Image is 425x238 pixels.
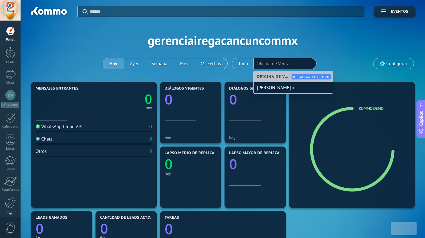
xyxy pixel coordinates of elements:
[165,151,215,155] span: Lapso medio de réplica
[103,58,124,69] button: Hoy
[229,135,281,140] div: hoy
[374,6,416,17] button: Eventos
[165,90,173,109] text: 0
[386,61,407,66] span: Configurar
[391,9,408,14] span: Eventos
[36,136,53,142] div: Chats
[165,171,217,176] div: hoy
[257,74,293,79] span: Oficina de Venta
[36,124,40,128] img: WhatsApp Cloud API
[146,106,152,110] div: hoy
[229,90,237,109] text: 0
[100,216,157,220] span: Cantidad de leads activos
[359,106,384,111] a: Kommo Demo
[36,86,79,91] span: Mensajes entrantes
[165,86,204,91] span: Diálogos vigentes
[254,58,302,69] button: Elija un usuarioOficina de Venta
[94,90,152,108] a: 0
[149,124,152,130] div: 0
[165,154,173,173] text: 0
[36,148,47,154] div: Otros
[100,219,108,238] text: 0
[36,137,40,141] img: Chats
[229,151,280,155] span: Lapso mayor de réplica
[36,124,83,130] div: WhatsApp Cloud API
[1,147,20,151] div: Listas
[145,58,174,69] button: Semana
[1,81,20,85] div: Chats
[1,60,20,65] div: Leads
[194,58,227,69] button: Fechas
[1,167,20,172] div: Correo
[232,58,255,69] button: Todo
[1,102,19,108] div: WhatsApp
[149,148,152,154] div: 0
[254,82,333,93] div: [PERSON_NAME]
[165,135,217,140] div: hoy
[36,216,68,220] span: Leads ganados
[293,75,330,79] span: Resaltar el grupo
[36,219,88,238] a: 0
[100,219,152,238] a: 0
[229,154,237,173] text: 0
[229,86,274,91] span: Diálogos sin réplica
[145,90,152,108] text: 0
[1,125,20,129] div: Calendario
[1,188,20,192] div: Estadísticas
[1,38,20,42] div: Panel
[124,58,145,69] button: Ayer
[418,111,424,126] span: Copilot
[165,216,179,220] span: Tareas
[174,58,194,69] button: Mes
[36,219,44,238] text: 0
[149,136,152,142] div: 0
